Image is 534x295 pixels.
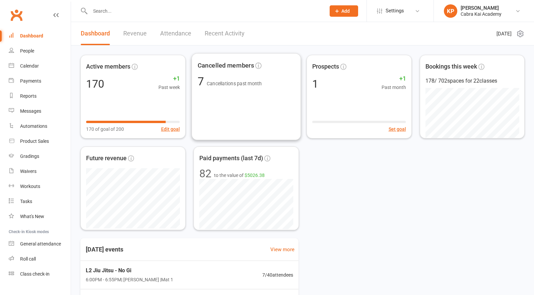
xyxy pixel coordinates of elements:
[206,81,262,86] span: Cancellations past month
[20,108,41,114] div: Messages
[20,214,44,219] div: What's New
[9,104,71,119] a: Messages
[9,194,71,209] a: Tasks
[20,169,37,174] div: Waivers
[461,5,502,11] div: [PERSON_NAME]
[461,11,502,17] div: Cabra Kai Academy
[9,28,71,43] a: Dashboard
[86,62,130,72] span: Active members
[88,6,321,16] input: Search...
[20,184,40,189] div: Workouts
[199,153,263,163] span: Paid payments (last 7d)
[382,84,406,91] span: Past month
[205,22,245,45] a: Recent Activity
[262,271,293,279] span: 7 / 40 attendees
[86,79,104,89] div: 170
[20,78,41,84] div: Payments
[123,22,147,45] a: Revenue
[382,74,406,84] span: +1
[9,209,71,224] a: What's New
[86,276,173,283] span: 6:00PM - 6:55PM | [PERSON_NAME] | Mat 1
[20,63,39,69] div: Calendar
[80,243,129,256] h3: [DATE] events
[20,154,39,159] div: Gradings
[20,138,49,144] div: Product Sales
[244,172,264,178] span: $5026.38
[20,33,43,38] div: Dashboard
[330,5,358,17] button: Add
[270,245,294,254] a: View more
[86,125,124,133] span: 170 of goal of 200
[158,74,180,84] span: +1
[20,199,32,204] div: Tasks
[86,154,127,163] span: Future revenue
[389,125,406,133] button: Set goal
[20,256,36,262] div: Roll call
[9,267,71,282] a: Class kiosk mode
[312,62,339,72] span: Prospects
[9,134,71,149] a: Product Sales
[20,241,61,247] div: General attendance
[9,119,71,134] a: Automations
[199,168,211,179] div: 82
[425,77,519,85] div: 178 / 702 spaces for 22 classes
[312,79,318,89] div: 1
[9,164,71,179] a: Waivers
[9,89,71,104] a: Reports
[86,266,173,275] span: L2 Jiu Jitsu - No Gi
[214,171,264,179] span: to the value of
[197,75,206,88] span: 7
[9,236,71,252] a: General attendance kiosk mode
[8,7,25,23] a: Clubworx
[20,271,50,277] div: Class check-in
[161,125,180,133] button: Edit goal
[20,48,34,54] div: People
[9,179,71,194] a: Workouts
[496,30,512,38] span: [DATE]
[160,22,191,45] a: Attendance
[158,84,180,91] span: Past week
[20,93,37,99] div: Reports
[9,59,71,74] a: Calendar
[9,252,71,267] a: Roll call
[386,3,404,18] span: Settings
[341,8,350,14] span: Add
[197,61,254,71] span: Cancelled members
[425,62,477,72] span: Bookings this week
[20,123,47,129] div: Automations
[9,43,71,59] a: People
[9,74,71,89] a: Payments
[9,149,71,164] a: Gradings
[81,22,110,45] a: Dashboard
[444,4,457,18] div: KP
